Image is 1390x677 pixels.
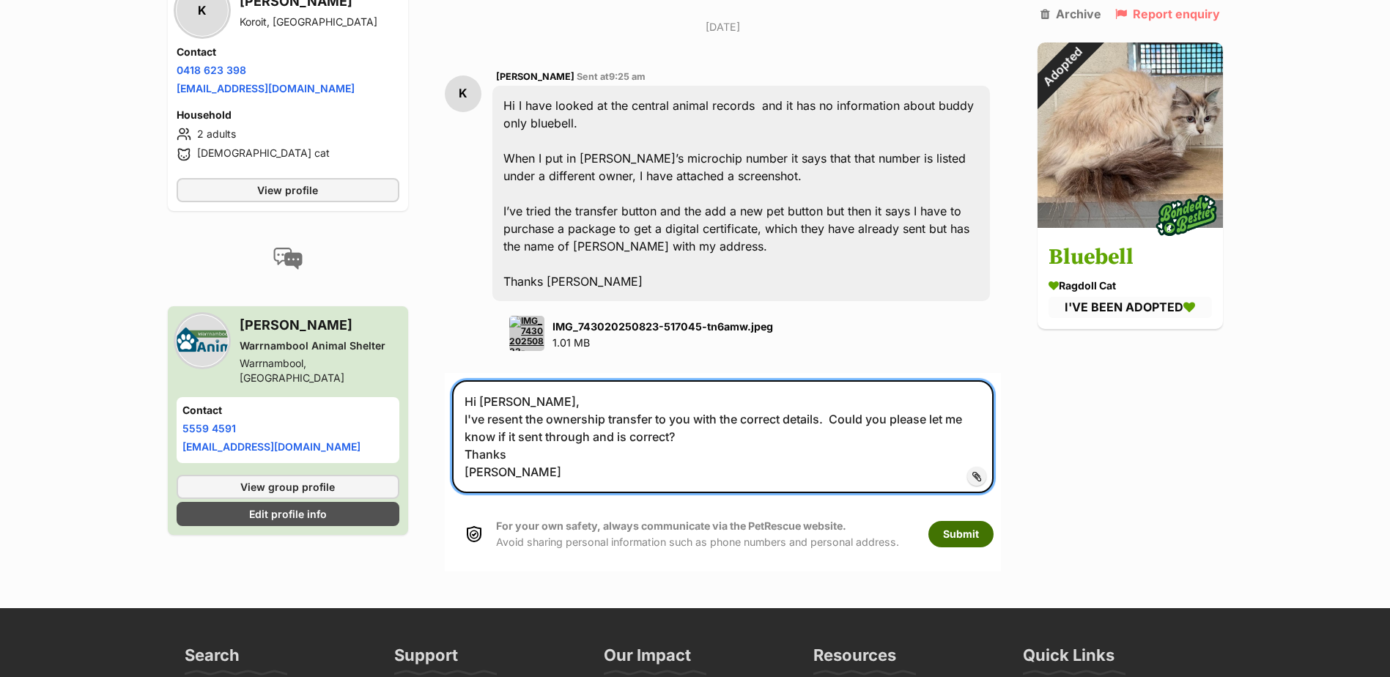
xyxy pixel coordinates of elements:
div: Koroit, [GEOGRAPHIC_DATA] [240,15,377,29]
div: Warrnambool Animal Shelter [240,338,400,353]
span: [PERSON_NAME] [496,71,574,82]
h3: Support [394,645,458,674]
a: Edit profile info [177,502,400,526]
h3: Bluebell [1049,242,1212,275]
strong: IMG_743020250823-517045-tn6amw.jpeg [552,320,773,333]
span: View group profile [240,479,335,495]
img: Bluebell [1038,42,1223,228]
div: Adopted [1019,23,1106,111]
a: Adopted [1038,216,1223,231]
h3: Search [185,645,240,674]
h4: Contact [177,45,400,59]
img: bonded besties [1149,180,1222,253]
div: Warrnambool, [GEOGRAPHIC_DATA] [240,356,400,385]
a: Bluebell Ragdoll Cat I'VE BEEN ADOPTED [1038,231,1223,329]
div: I'VE BEEN ADOPTED [1049,297,1212,318]
a: 5559 4591 [182,422,236,434]
span: Sent at [577,71,646,82]
a: [EMAIL_ADDRESS][DOMAIN_NAME] [182,440,361,453]
a: View group profile [177,475,400,499]
h3: [PERSON_NAME] [240,315,400,336]
a: [EMAIL_ADDRESS][DOMAIN_NAME] [177,82,355,95]
span: 1.01 MB [552,336,590,349]
h4: Household [177,108,400,122]
p: [DATE] [445,19,1000,34]
img: Warrnambool Animal Shelter profile pic [177,315,228,366]
li: [DEMOGRAPHIC_DATA] cat [177,146,400,163]
button: Submit [928,521,994,547]
h3: Quick Links [1023,645,1114,674]
span: 9:25 am [609,71,646,82]
p: Avoid sharing personal information such as phone numbers and personal address. [496,518,899,550]
img: conversation-icon-4a6f8262b818ee0b60e3300018af0b2d0b884aa5de6e9bcb8d3d4eeb1a70a7c4.svg [273,248,303,270]
span: Edit profile info [249,506,327,522]
img: IMG_743020250823-517045-tn6amw.jpeg [509,316,544,351]
h3: Our Impact [604,645,691,674]
a: View profile [177,178,400,202]
span: View profile [257,182,318,198]
a: 0418 623 398 [177,64,246,76]
h4: Contact [182,403,394,418]
h3: Resources [813,645,896,674]
li: 2 adults [177,125,400,143]
strong: For your own safety, always communicate via the PetRescue website. [496,519,846,532]
div: K [445,75,481,112]
a: Archive [1040,7,1101,21]
div: Hi I have looked at the central animal records and it has no information about buddy only bluebel... [492,86,989,301]
a: Report enquiry [1115,7,1220,21]
div: Ragdoll Cat [1049,278,1212,294]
